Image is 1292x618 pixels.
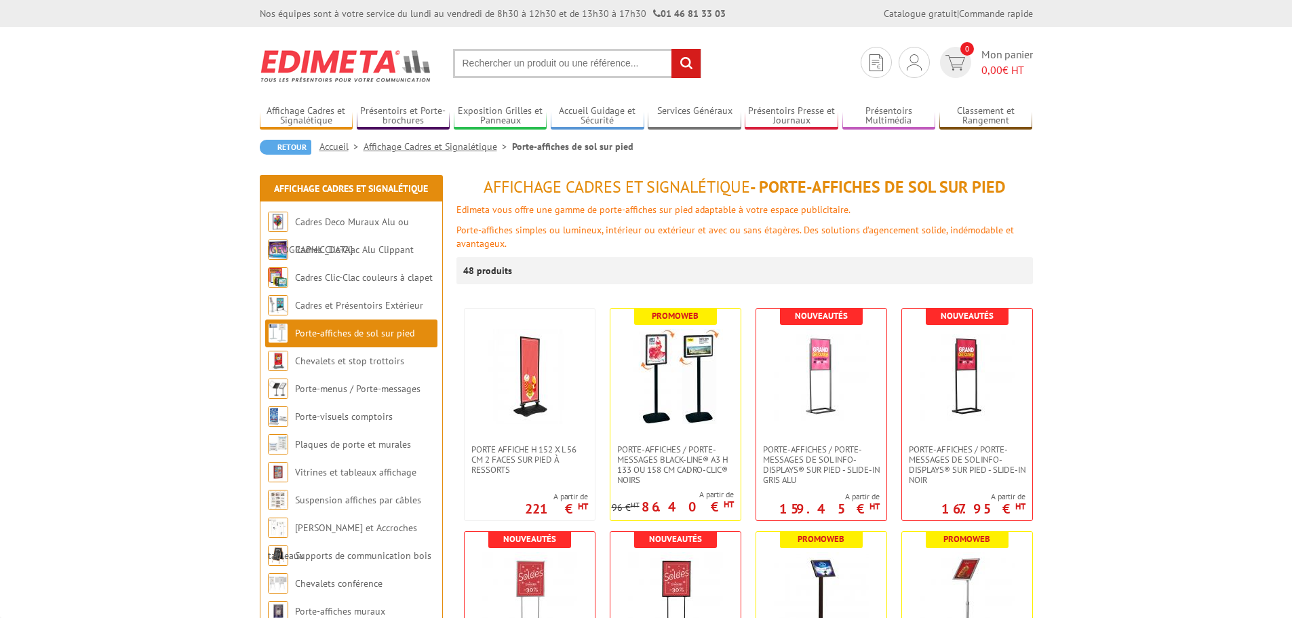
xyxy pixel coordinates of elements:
[937,47,1033,78] a: devis rapide 0 Mon panier 0,00€ HT
[503,533,556,545] b: Nouveautés
[902,444,1032,485] a: Porte-affiches / Porte-messages de sol Info-Displays® sur pied - Slide-in Noir
[295,271,433,284] a: Cadres Clic-Clac couleurs à clapet
[525,491,588,502] span: A partir de
[941,310,994,322] b: Nouveautés
[295,577,383,590] a: Chevalets conférence
[920,329,1015,424] img: Porte-affiches / Porte-messages de sol Info-Displays® sur pied - Slide-in Noir
[884,7,957,20] a: Catalogue gratuit
[465,444,595,475] a: Porte Affiche H 152 x L 56 cm 2 faces sur pied à ressorts
[798,533,844,545] b: Promoweb
[617,444,734,485] span: Porte-affiches / Porte-messages Black-Line® A3 H 133 ou 158 cm Cadro-Clic® noirs
[941,491,1025,502] span: A partir de
[551,105,644,128] a: Accueil Guidage et Sécurité
[943,533,990,545] b: Promoweb
[295,438,411,450] a: Plaques de porte et murales
[260,7,726,20] div: Nos équipes sont à votre service du lundi au vendredi de 8h30 à 12h30 et de 13h30 à 17h30
[456,224,1014,250] font: Porte-affiches simples ou lumineux, intérieur ou extérieur et avec ou sans étagères. Des solution...
[631,500,640,509] sup: HT
[578,501,588,512] sup: HT
[268,434,288,455] img: Plaques de porte et murales
[649,533,702,545] b: Nouveautés
[779,505,880,513] p: 159.45 €
[981,63,1002,77] span: 0,00
[484,176,750,197] span: Affichage Cadres et Signalétique
[525,505,588,513] p: 221 €
[869,501,880,512] sup: HT
[260,41,433,91] img: Edimeta
[756,444,886,485] a: Porte-affiches / Porte-messages de sol Info-Displays® sur pied - Slide-in Gris Alu
[795,310,848,322] b: Nouveautés
[295,549,431,562] a: Supports de communication bois
[268,379,288,399] img: Porte-menus / Porte-messages
[295,410,393,423] a: Porte-visuels comptoirs
[454,105,547,128] a: Exposition Grilles et Panneaux
[774,329,869,424] img: Porte-affiches / Porte-messages de sol Info-Displays® sur pied - Slide-in Gris Alu
[364,140,512,153] a: Affichage Cadres et Signalétique
[960,42,974,56] span: 0
[959,7,1033,20] a: Commande rapide
[981,47,1033,78] span: Mon panier
[268,323,288,343] img: Porte-affiches de sol sur pied
[268,406,288,427] img: Porte-visuels comptoirs
[652,310,699,322] b: Promoweb
[456,204,850,216] font: Edimeta vous offre une gamme de porte-affiches sur pied adaptable à votre espace publicitaire.
[295,327,414,339] a: Porte-affiches de sol sur pied
[610,444,741,485] a: Porte-affiches / Porte-messages Black-Line® A3 H 133 ou 158 cm Cadro-Clic® noirs
[295,299,423,311] a: Cadres et Présentoirs Extérieur
[268,462,288,482] img: Vitrines et tableaux affichage
[268,518,288,538] img: Cimaises et Accroches tableaux
[456,178,1033,196] h1: - Porte-affiches de sol sur pied
[268,216,409,256] a: Cadres Deco Muraux Alu ou [GEOGRAPHIC_DATA]
[319,140,364,153] a: Accueil
[941,505,1025,513] p: 167.95 €
[268,490,288,510] img: Suspension affiches par câbles
[642,503,734,511] p: 86.40 €
[295,605,385,617] a: Porte-affiches muraux
[981,62,1033,78] span: € HT
[745,105,838,128] a: Présentoirs Presse et Journaux
[295,355,404,367] a: Chevalets et stop trottoirs
[268,295,288,315] img: Cadres et Présentoirs Extérieur
[274,182,428,195] a: Affichage Cadres et Signalétique
[909,444,1025,485] span: Porte-affiches / Porte-messages de sol Info-Displays® sur pied - Slide-in Noir
[1015,501,1025,512] sup: HT
[884,7,1033,20] div: |
[295,383,420,395] a: Porte-menus / Porte-messages
[612,503,640,513] p: 96 €
[612,489,734,500] span: A partir de
[842,105,936,128] a: Présentoirs Multimédia
[357,105,450,128] a: Présentoirs et Porte-brochures
[471,444,588,475] span: Porte Affiche H 152 x L 56 cm 2 faces sur pied à ressorts
[453,49,701,78] input: Rechercher un produit ou une référence...
[945,55,965,71] img: devis rapide
[939,105,1033,128] a: Classement et Rangement
[260,105,353,128] a: Affichage Cadres et Signalétique
[295,244,414,256] a: Cadres Clic-Clac Alu Clippant
[779,491,880,502] span: A partir de
[671,49,701,78] input: rechercher
[512,140,633,153] li: Porte-affiches de sol sur pied
[869,54,883,71] img: devis rapide
[268,267,288,288] img: Cadres Clic-Clac couleurs à clapet
[628,329,723,424] img: Porte-affiches / Porte-messages Black-Line® A3 H 133 ou 158 cm Cadro-Clic® noirs
[295,494,421,506] a: Suspension affiches par câbles
[653,7,726,20] strong: 01 46 81 33 03
[463,257,514,284] p: 48 produits
[907,54,922,71] img: devis rapide
[268,573,288,594] img: Chevalets conférence
[295,466,416,478] a: Vitrines et tableaux affichage
[724,499,734,510] sup: HT
[763,444,880,485] span: Porte-affiches / Porte-messages de sol Info-Displays® sur pied - Slide-in Gris Alu
[268,351,288,371] img: Chevalets et stop trottoirs
[268,212,288,232] img: Cadres Deco Muraux Alu ou Bois
[482,329,577,424] img: Porte Affiche H 152 x L 56 cm 2 faces sur pied à ressorts
[268,522,417,562] a: [PERSON_NAME] et Accroches tableaux
[648,105,741,128] a: Services Généraux
[260,140,311,155] a: Retour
